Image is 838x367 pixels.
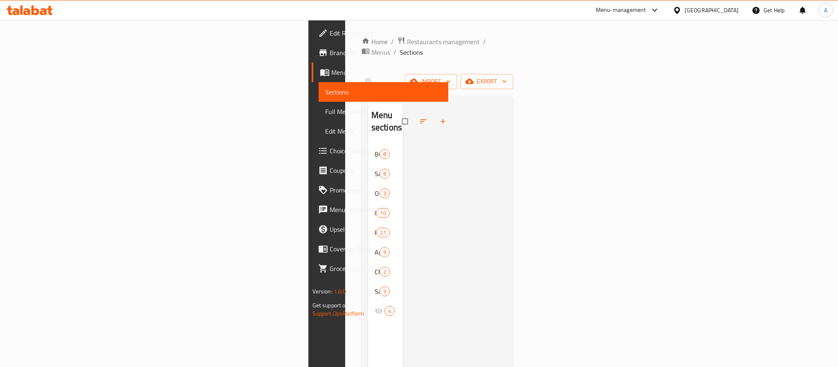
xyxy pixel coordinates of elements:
div: Appetizers9 [368,242,403,262]
span: Version: [312,286,333,297]
span: 4 [385,307,394,315]
span: Menus [331,67,442,77]
svg: Inactive section [375,307,383,315]
div: items [380,267,390,277]
span: Choice Groups [330,146,442,156]
span: 2 [380,268,389,276]
a: Menus [312,63,448,82]
span: import [411,76,451,87]
div: items [384,306,395,316]
span: Full Menu View [325,107,442,116]
div: items [376,208,389,218]
div: Sandwiches9 [368,164,403,183]
span: Coupons [330,166,442,175]
span: Edit Restaurant [330,28,442,38]
span: 10 [377,209,389,217]
a: Promotions [312,180,448,200]
span: 3 [380,190,389,197]
button: import [405,74,457,89]
span: 9 [380,248,389,256]
span: Grocery Checklist [330,264,442,273]
div: Oriental Sandwiches3 [368,183,403,203]
a: Sections [319,82,448,102]
span: Chicken Wings [375,267,380,277]
a: Coupons [312,161,448,180]
span: 3 [380,288,389,295]
span: Sort sections [414,112,434,130]
div: 4 [368,301,403,321]
div: items [380,188,390,198]
span: Oriental Sandwiches [375,188,380,198]
a: Branches [312,43,448,63]
span: export [467,76,507,87]
button: Add section [434,112,454,130]
span: Coverage Report [330,244,442,254]
span: 9 [380,170,389,178]
span: A [824,6,827,15]
div: [GEOGRAPHIC_DATA] [685,6,739,15]
span: Branches [330,48,442,58]
div: Crepes10 [368,203,403,223]
li: / [483,37,486,47]
span: Salads [375,286,380,296]
span: Select all sections [397,114,414,129]
div: items [380,149,390,159]
span: Crepes [375,208,377,218]
a: Grocery Checklist [312,259,448,278]
span: 8 [380,150,389,158]
a: Coverage Report [312,239,448,259]
span: 21 [377,229,389,237]
div: items [380,286,390,296]
nav: Menu sections [368,141,403,324]
div: items [380,247,390,257]
a: Edit Menu [319,121,448,141]
span: 1.0.0 [334,286,346,297]
span: Upsell [330,224,442,234]
a: Support.OpsPlatform [312,308,364,319]
span: Appetizers [375,247,380,257]
span: Promotions [330,185,442,195]
div: Salads3 [368,282,403,301]
a: Full Menu View [319,102,448,121]
div: items [380,169,390,179]
a: Menu disclaimer [312,200,448,219]
span: Menu disclaimer [330,205,442,215]
div: Chicken Wings2 [368,262,403,282]
div: Burgers8 [368,144,403,164]
button: export [461,74,513,89]
a: Upsell [312,219,448,239]
a: Choice Groups [312,141,448,161]
span: Sections [325,87,442,97]
span: Sandwiches [375,169,380,179]
span: Edit Menu [325,126,442,136]
div: Menu-management [596,5,646,15]
span: Get support on: [312,300,350,311]
span: Pasta [375,228,377,237]
a: Edit Restaurant [312,23,448,43]
div: items [376,228,389,237]
div: Pasta21 [368,223,403,242]
span: Burgers [375,149,380,159]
